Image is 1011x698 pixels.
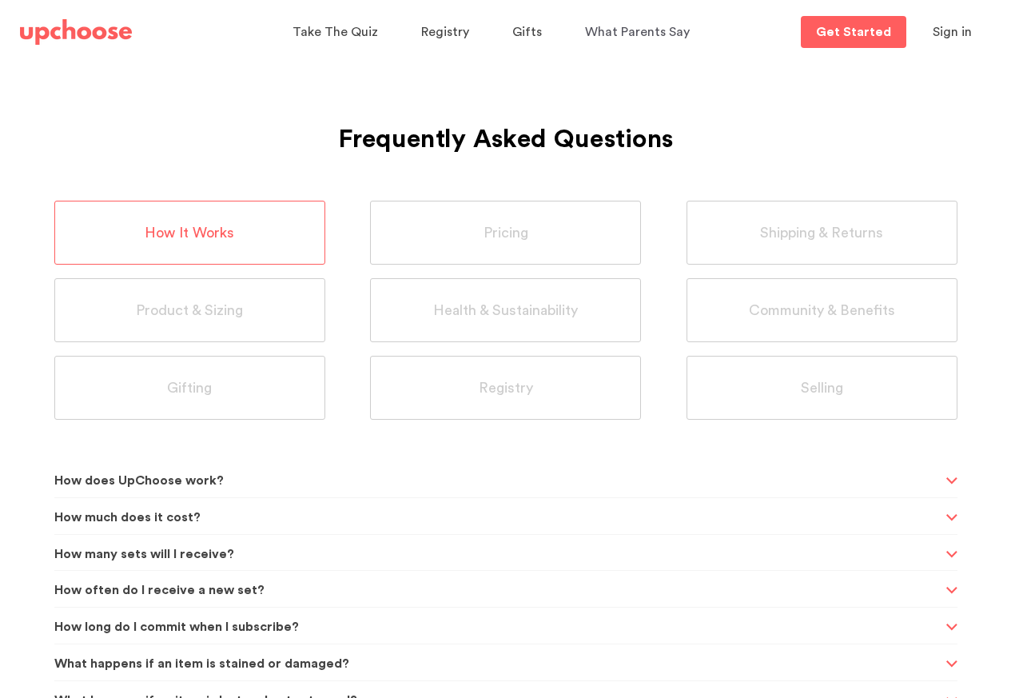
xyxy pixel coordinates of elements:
[54,535,941,574] span: How many sets will I receive?
[484,224,528,242] span: Pricing
[816,26,891,38] p: Get Started
[136,301,243,320] span: Product & Sizing
[293,17,383,48] a: Take The Quiz
[167,379,212,397] span: Gifting
[54,498,941,537] span: How much does it cost?
[421,17,474,48] a: Registry
[293,26,378,38] span: Take The Quiz
[20,19,132,45] img: UpChoose
[54,608,941,647] span: How long do I commit when I subscribe?
[20,16,132,49] a: UpChoose
[760,224,883,242] span: Shipping & Returns
[933,26,972,38] span: Sign in
[54,644,941,684] span: What happens if an item is stained or damaged?
[421,26,469,38] span: Registry
[54,85,957,160] h1: Frequently Asked Questions
[801,379,843,397] span: Selling
[145,224,234,242] span: How It Works
[479,379,533,397] span: Registry
[512,17,547,48] a: Gifts
[585,17,695,48] a: What Parents Say
[913,16,992,48] button: Sign in
[512,26,542,38] span: Gifts
[54,461,941,501] span: How does UpChoose work?
[749,301,895,320] span: Community & Benefits
[585,26,690,38] span: What Parents Say
[801,16,906,48] a: Get Started
[54,571,941,610] span: How often do I receive a new set?
[433,301,578,320] span: Health & Sustainability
